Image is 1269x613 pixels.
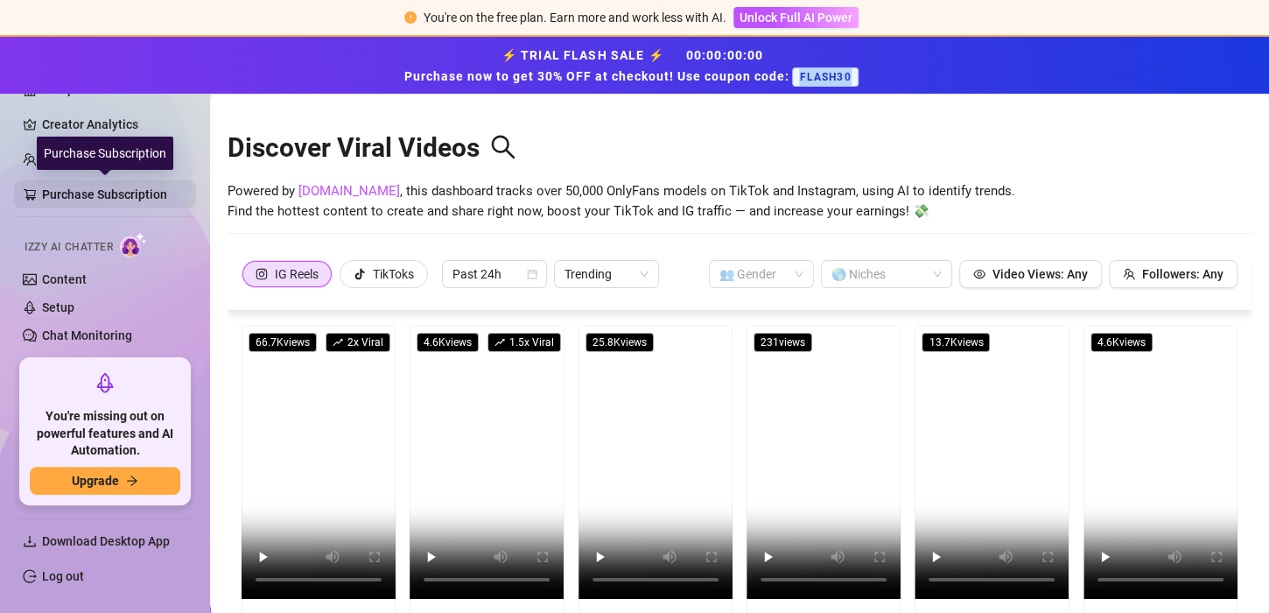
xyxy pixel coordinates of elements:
span: rocket [95,372,116,393]
span: download [23,534,37,548]
button: Video Views: Any [959,260,1102,288]
span: rise [494,337,505,348]
span: Followers: Any [1142,267,1223,281]
a: Content [42,272,87,286]
a: Creator Analytics [42,110,182,138]
span: Video Views: Any [992,267,1088,281]
strong: Purchase now to get 30% OFF at checkout! Use coupon code: [403,69,792,83]
a: Log out [42,569,84,583]
span: 231 views [754,333,812,352]
a: Purchase Subscription [42,180,182,208]
div: Purchase Subscription [37,137,173,170]
a: [DOMAIN_NAME] [298,183,400,199]
button: Upgradearrow-right [30,467,180,495]
div: IG Reels [275,261,319,287]
span: exclamation-circle [404,11,417,24]
span: 25.8K views [585,333,654,352]
span: team [1123,268,1135,280]
a: Chat Monitoring [42,328,132,342]
span: eye [973,268,985,280]
span: 1.5 x Viral [487,333,561,352]
button: Unlock Full AI Power [733,7,859,28]
span: calendar [527,269,537,279]
span: You're missing out on powerful features and AI Automation. [30,408,180,460]
div: TikToks [373,261,414,287]
span: rise [333,337,343,348]
span: You're on the free plan. Earn more and work less with AI. [424,11,726,25]
span: Powered by , this dashboard tracks over 50,000 OnlyFans models on TikTok and Instagram, using AI ... [228,181,1015,222]
img: AI Chatter [120,232,147,257]
h2: Discover Viral Videos [228,131,516,165]
span: Izzy AI Chatter [25,239,113,256]
span: 66.7K views [249,333,317,352]
span: 13.7K views [922,333,990,352]
span: FLASH30 [792,67,858,87]
span: Trending [564,261,649,287]
strong: ⚡ TRIAL FLASH SALE ⚡ [403,48,865,83]
span: instagram [256,268,268,280]
span: 4.6K views [417,333,479,352]
a: Setup [42,300,74,314]
span: Download Desktop App [42,534,170,548]
span: search [490,134,516,160]
span: Upgrade [72,474,119,488]
a: Setup [42,82,74,96]
span: Unlock Full AI Power [740,11,852,25]
button: Followers: Any [1109,260,1237,288]
span: arrow-right [126,475,138,487]
span: Past 24h [452,261,536,287]
span: 4.6K views [1090,333,1153,352]
a: Unlock Full AI Power [733,11,859,25]
span: tik-tok [354,268,366,280]
span: 00 : 00 : 00 : 00 [686,48,764,62]
span: 2 x Viral [326,333,390,352]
